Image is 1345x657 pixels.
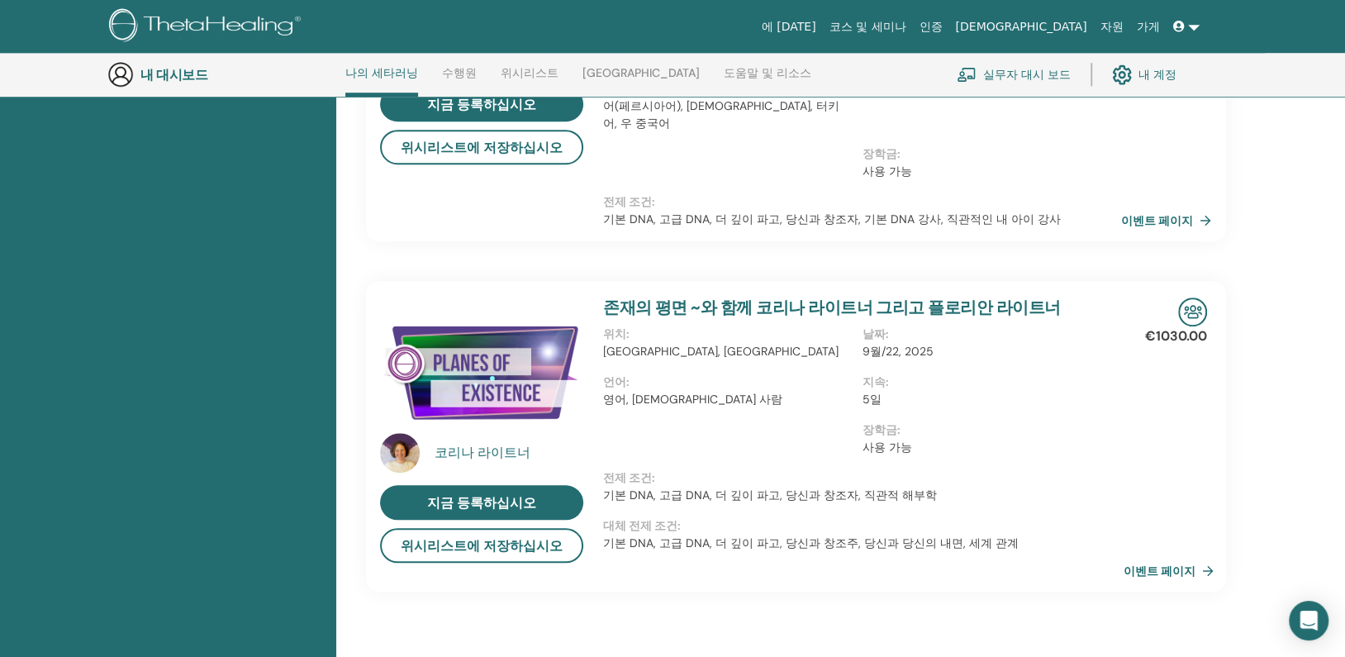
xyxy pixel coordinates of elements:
[863,164,912,179] font: 사용 가능
[603,326,630,341] font: 위치:
[863,440,912,455] font: 사용 가능
[603,518,681,533] font: 대체 전제 조건:
[919,20,942,33] font: 인증
[1145,327,1207,345] font: €1030.00
[603,470,655,485] font: 전제 조건:
[957,56,1071,93] a: 실무자 대시 보드
[1112,60,1132,88] img: cog.svg
[401,139,563,156] font: 위시리스트에 저장하십시오
[1130,12,1167,42] a: 가게
[1137,20,1160,33] font: 가게
[863,392,882,407] font: 5일
[755,12,823,42] a: 에 [DATE]
[603,297,1060,318] a: 존재의 평면 ~와 함께 코리나 라이트너 그리고 플로리안 라이트너
[603,29,846,131] font: 아라비아 말, 크로아티아어, [DEMOGRAPHIC_DATA] 사람, 영어, 그리스 어, 헤브라이 사람, [DEMOGRAPHIC_DATA] 인, [DEMOGRAPHIC_DAT...
[380,528,583,563] button: 위시리스트에 저장하십시오
[1121,208,1218,233] a: 이벤트 페이지
[603,194,655,209] font: 전제 조건:
[603,374,630,389] font: 언어:
[955,20,1086,33] font: [DEMOGRAPHIC_DATA]
[1121,213,1193,228] font: 이벤트 페이지
[380,298,583,439] img: Planes of Existence
[1094,12,1130,42] a: 자원
[1124,564,1195,578] font: 이벤트 페이지
[603,392,782,407] font: 영어, [DEMOGRAPHIC_DATA] 사람
[380,485,583,520] a: 지금 등록하십시오
[427,96,536,113] font: 지금 등록하십시오
[582,66,700,93] a: [GEOGRAPHIC_DATA]
[762,20,816,33] font: 에 [DATE]
[345,65,418,80] font: 나의 세타러닝
[603,536,1019,550] font: 기본 DNA, 고급 DNA, 더 깊이 파고, 당신과 창조주, 당신과 당신의 내면, 세계 관계
[957,67,977,82] img: chalkboard-teacher.svg
[109,8,307,45] img: logo.png
[1138,67,1176,82] font: 내 계정
[380,433,420,473] img: default.jpg
[345,66,418,97] a: 나의 세타러닝
[427,494,536,512] font: 지금 등록하십시오
[435,444,530,461] font: 코리나 라이트너
[863,326,889,341] font: 날짜:
[1289,601,1328,640] div: Open Intercom Messenger
[863,374,889,389] font: 지속:
[435,443,587,463] a: 코리나 라이트너
[948,12,1093,42] a: [DEMOGRAPHIC_DATA]
[1112,56,1176,93] a: 내 계정
[863,422,901,437] font: 장학금:
[603,344,839,359] font: [GEOGRAPHIC_DATA], [GEOGRAPHIC_DATA]
[603,488,937,502] font: 기본 DNA, 고급 DNA, 더 깊이 파고, 당신과 창조자, 직관적 해부학
[863,146,901,161] font: 장학금:
[1124,559,1220,583] a: 이벤트 페이지
[822,12,912,42] a: 코스 및 세미나
[1178,298,1207,326] img: 대면 세미나
[912,12,948,42] a: 인증
[107,61,134,88] img: generic-user-icon.jpg
[380,130,583,164] button: 위시리스트에 저장하십시오
[724,66,811,93] a: 도움말 및 리소스
[603,212,1061,226] font: 기본 DNA, 고급 DNA, 더 깊이 파고, 당신과 창조자, 기본 DNA 강사, 직관적인 내 아이 강사
[501,66,558,93] a: 위시리스트
[1100,20,1124,33] font: 자원
[863,344,934,359] font: 9월/22, 2025
[140,66,207,83] font: 내 대시보드
[380,87,583,121] a: 지금 등록하십시오
[401,537,563,555] font: 위시리스트에 저장하십시오
[442,66,477,93] a: 수행원
[829,20,905,33] font: 코스 및 세미나
[983,67,1071,82] font: 실무자 대시 보드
